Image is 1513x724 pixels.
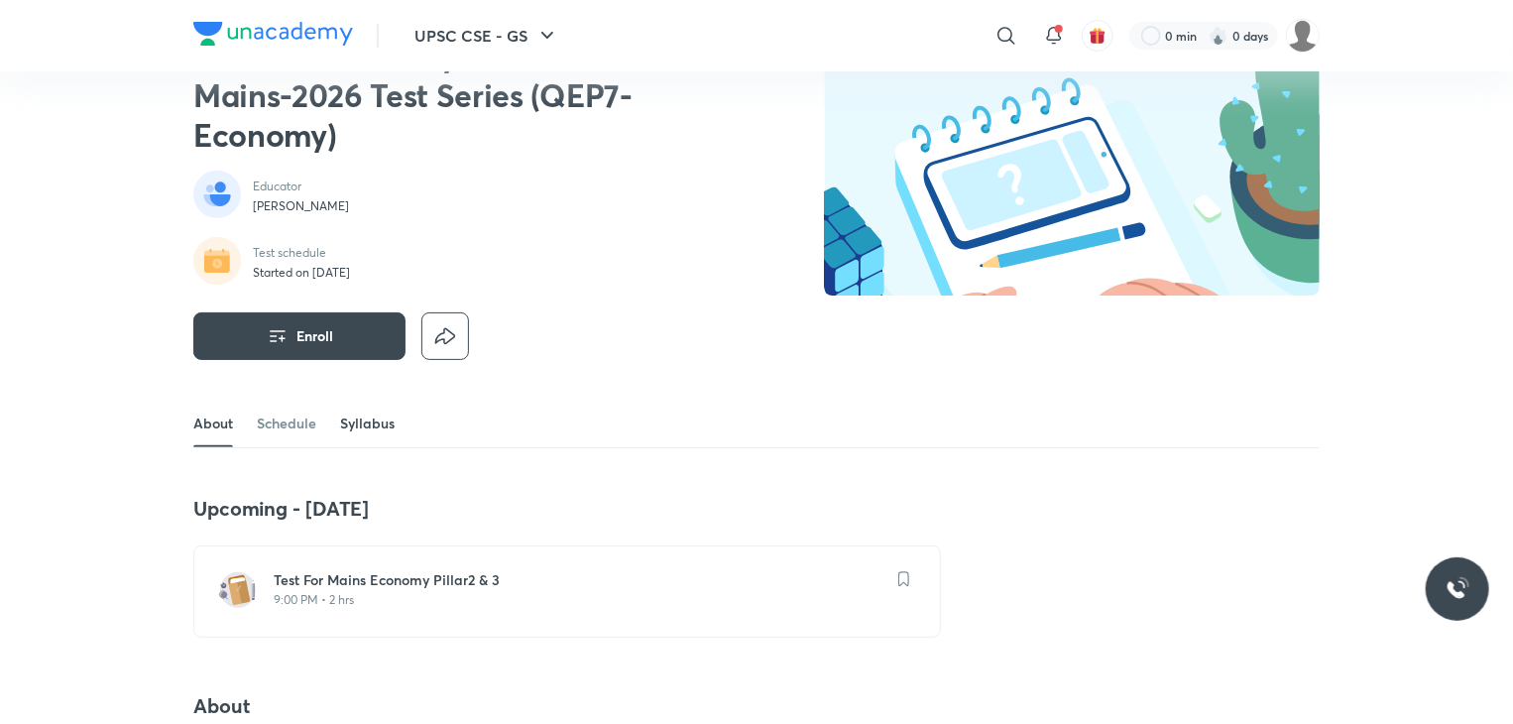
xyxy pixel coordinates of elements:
[193,496,941,522] h4: Upcoming - [DATE]
[218,570,258,610] img: test
[898,571,910,587] img: save
[253,265,350,281] p: Started on [DATE]
[193,400,233,447] a: About
[1446,577,1469,601] img: ttu
[193,36,701,155] h2: Mrunal’s Economy for UPSC Mains-2026 Test Series (QEP7-Economy)
[193,22,353,46] img: Company Logo
[193,693,941,719] h4: About
[257,400,316,447] a: Schedule
[1286,19,1320,53] img: Disha Chopra
[403,16,571,56] button: UPSC CSE - GS
[274,592,884,608] p: 9:00 PM • 2 hrs
[1209,26,1228,46] img: streak
[193,312,406,360] button: Enroll
[193,22,353,51] a: Company Logo
[296,326,333,346] span: Enroll
[253,179,349,194] p: Educator
[253,198,349,214] p: [PERSON_NAME]
[274,570,884,590] h6: Test For Mains Economy Pillar2 & 3
[253,245,350,261] p: Test schedule
[340,400,395,447] a: Syllabus
[1082,20,1113,52] button: avatar
[1089,27,1106,45] img: avatar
